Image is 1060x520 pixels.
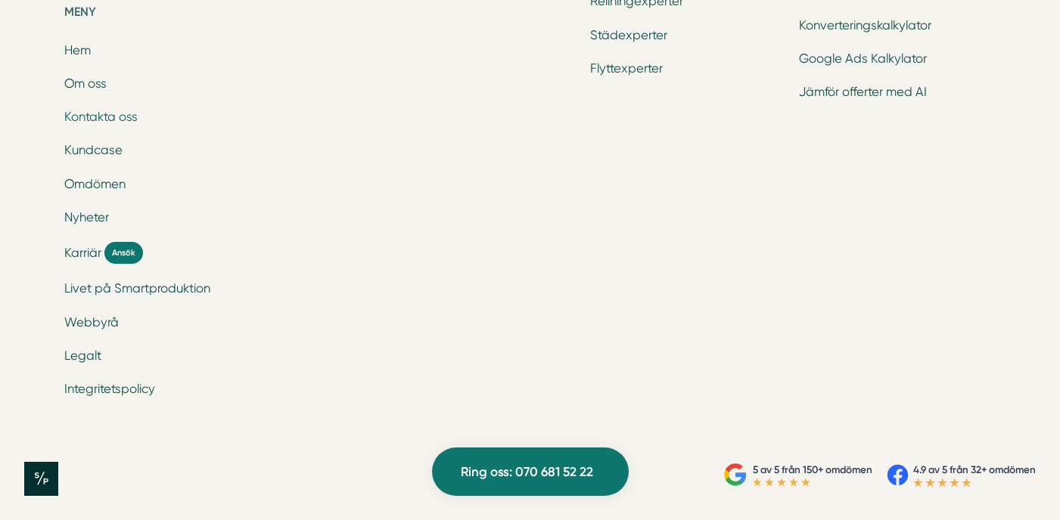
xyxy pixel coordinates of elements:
[104,242,143,264] span: Ansök
[64,315,119,330] a: Webbyrå
[590,61,663,76] a: Flyttexperter
[461,462,593,482] span: Ring oss: 070 681 52 22
[64,43,91,57] a: Hem
[432,447,629,496] a: Ring oss: 070 681 52 22
[799,51,927,66] a: Google Ads Kalkylator
[64,210,109,224] a: Nyheter
[64,143,123,157] a: Kundcase
[799,18,931,32] a: Konverteringskalkylator
[590,28,667,42] a: Städexperter
[64,177,126,191] a: Omdömen
[64,110,138,124] a: Kontakta oss
[799,85,927,99] a: Jämför offerter med AI
[64,76,107,91] a: Om oss
[64,242,363,264] a: Karriär Ansök
[753,462,872,478] p: 5 av 5 från 150+ omdömen
[64,382,155,396] a: Integritetspolicy
[64,244,101,262] span: Karriär
[64,2,363,26] h5: Meny
[64,281,210,296] a: Livet på Smartproduktion
[64,348,101,363] a: Legalt
[913,462,1036,478] p: 4.9 av 5 från 32+ omdömen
